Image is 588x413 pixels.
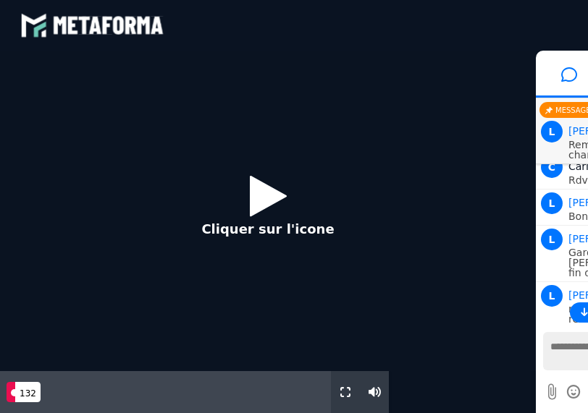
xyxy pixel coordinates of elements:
span: L [541,285,563,307]
span: C [541,156,563,178]
button: Live [7,382,15,402]
span: L [541,121,563,142]
span: 132 [20,388,36,399]
button: Cliquer sur l'icone [187,164,348,257]
span: L [541,192,563,214]
p: Cliquer sur l'icone [201,219,334,239]
span: L [541,229,563,250]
